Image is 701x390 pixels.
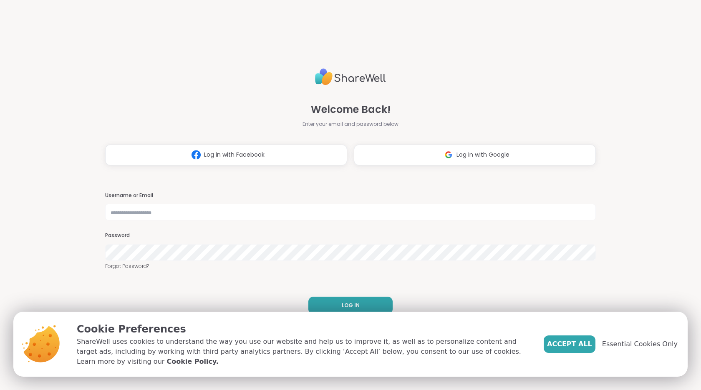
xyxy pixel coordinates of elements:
h3: Password [105,232,596,239]
span: Essential Cookies Only [602,339,678,349]
span: Log in with Google [456,150,509,159]
p: ShareWell uses cookies to understand the way you use our website and help us to improve it, as we... [77,337,530,367]
button: Log in with Facebook [105,145,347,165]
a: Cookie Policy. [166,357,218,367]
a: Forgot Password? [105,262,596,270]
img: ShareWell Logomark [441,147,456,162]
button: Log in with Google [354,145,596,165]
img: ShareWell Logo [315,65,386,89]
span: Accept All [547,339,592,349]
span: Welcome Back! [311,102,391,117]
p: Cookie Preferences [77,322,530,337]
h3: Username or Email [105,192,596,199]
span: Enter your email and password below [303,120,398,128]
span: Log in with Facebook [204,150,265,159]
button: Accept All [544,335,595,353]
img: ShareWell Logomark [188,147,204,162]
span: LOG IN [342,302,360,309]
button: LOG IN [308,297,393,314]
